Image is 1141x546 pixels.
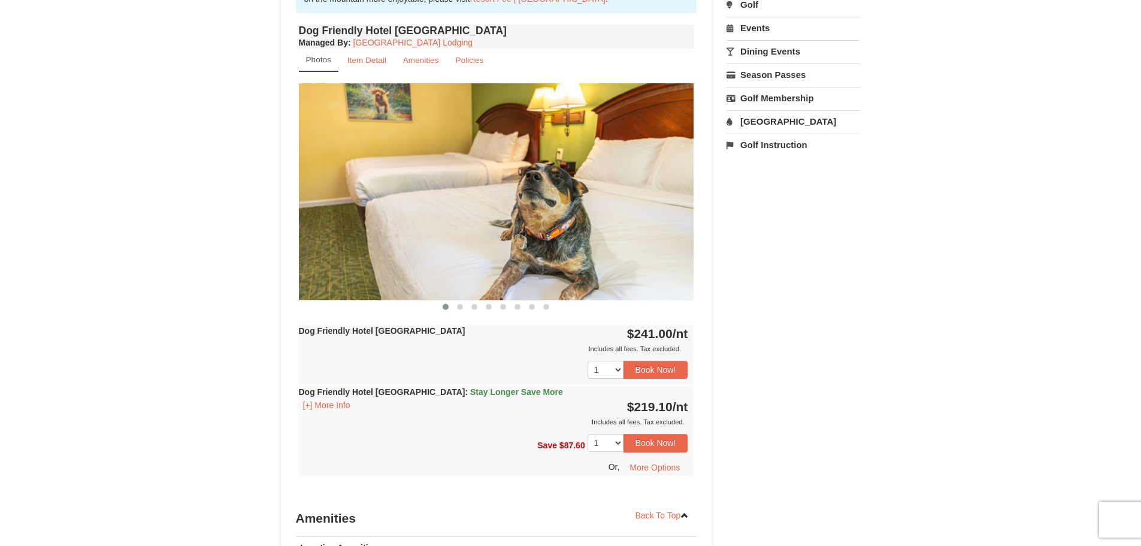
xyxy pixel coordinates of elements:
span: Stay Longer Save More [470,387,563,397]
span: Managed By [299,38,348,47]
a: [GEOGRAPHIC_DATA] [727,110,860,132]
a: Policies [447,49,491,72]
h3: Amenities [296,506,697,530]
a: Season Passes [727,64,860,86]
small: Amenities [403,56,439,65]
small: Policies [455,56,483,65]
button: [+] More Info [299,399,355,412]
small: Photos [306,55,331,64]
div: Includes all fees. Tax excluded. [299,343,688,355]
button: Book Now! [624,434,688,452]
h4: Dog Friendly Hotel [GEOGRAPHIC_DATA] [299,25,694,37]
strong: Dog Friendly Hotel [GEOGRAPHIC_DATA] [299,387,563,397]
a: Dining Events [727,40,860,62]
button: More Options [622,458,688,476]
a: Events [727,17,860,39]
a: Golf Membership [727,87,860,109]
span: $219.10 [627,400,673,414]
a: Photos [299,49,338,72]
strong: Dog Friendly Hotel [GEOGRAPHIC_DATA] [299,326,465,336]
a: Golf Instruction [727,134,860,156]
span: : [465,387,468,397]
small: Item Detail [347,56,386,65]
span: Save [537,441,557,450]
a: [GEOGRAPHIC_DATA] Lodging [353,38,473,47]
span: /nt [673,400,688,414]
a: Item Detail [340,49,394,72]
div: Includes all fees. Tax excluded. [299,416,688,428]
a: Back To Top [628,506,697,524]
a: Amenities [395,49,447,72]
strong: $241.00 [627,327,688,340]
img: 18876286-336-12a840d7.jpg [299,83,694,300]
strong: : [299,38,351,47]
span: Or, [609,461,620,471]
span: /nt [673,327,688,340]
button: Book Now! [624,361,688,379]
span: $87.60 [559,441,585,450]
